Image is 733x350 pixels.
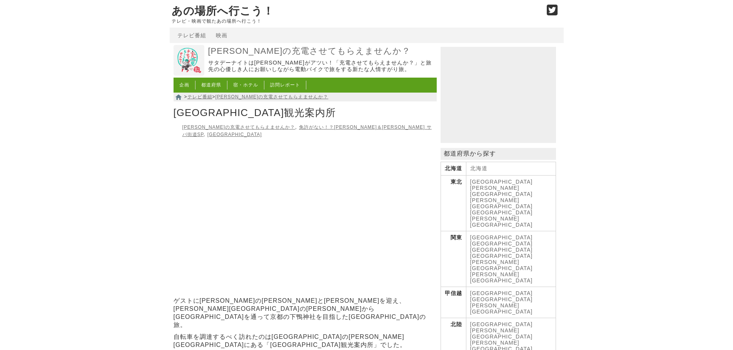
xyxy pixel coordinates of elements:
[174,297,437,329] p: ゲストに[PERSON_NAME]の[PERSON_NAME]と[PERSON_NAME]を迎え、[PERSON_NAME][GEOGRAPHIC_DATA]の[PERSON_NAME]から[G...
[470,290,533,296] a: [GEOGRAPHIC_DATA]
[174,105,437,121] h1: [GEOGRAPHIC_DATA]観光案内所
[174,93,437,101] nav: > >
[208,46,435,57] a: [PERSON_NAME]の充電させてもらえませんか？
[441,231,466,287] th: 関東
[172,5,274,17] a: あの場所へ行こう！
[441,162,466,176] th: 北海道
[441,47,556,143] iframe: Advertisement
[182,124,432,137] li: ,
[177,32,206,38] a: テレビ番組
[470,302,533,315] a: [PERSON_NAME][GEOGRAPHIC_DATA]
[470,271,519,277] a: [PERSON_NAME]
[187,94,212,100] a: テレビ番組
[174,70,204,77] a: 出川哲朗の充電させてもらえませんか？
[470,327,533,340] a: [PERSON_NAME][GEOGRAPHIC_DATA]
[470,216,533,228] a: [PERSON_NAME][GEOGRAPHIC_DATA]
[174,333,437,349] section: 自転車を調達するべく訪れたのは[GEOGRAPHIC_DATA]の[PERSON_NAME][GEOGRAPHIC_DATA]にある「[GEOGRAPHIC_DATA]観光案内所」でした。
[470,234,533,241] a: [GEOGRAPHIC_DATA]
[470,259,533,271] a: [PERSON_NAME][GEOGRAPHIC_DATA]
[216,32,227,38] a: 映画
[470,197,533,209] a: [PERSON_NAME][GEOGRAPHIC_DATA]
[215,94,329,100] a: [PERSON_NAME]の充電させてもらえませんか？
[470,209,533,216] a: [GEOGRAPHIC_DATA]
[201,82,221,88] a: 都道府県
[172,18,539,24] p: テレビ・映画で観たあの場所へ行こう！
[179,82,189,88] a: 企画
[470,185,533,197] a: [PERSON_NAME][GEOGRAPHIC_DATA]
[270,82,300,88] a: 訪問レポート
[470,296,533,302] a: [GEOGRAPHIC_DATA]
[470,179,533,185] a: [GEOGRAPHIC_DATA]
[547,9,558,16] a: Twitter (@go_thesights)
[441,287,466,318] th: 甲信越
[441,176,466,231] th: 東北
[208,60,435,73] p: サタデーナイトは[PERSON_NAME]がアツい！「充電させてもらえませんか？」と旅先の心優しき人にお願いしながら電動バイクで旅をする新たな人情すがり旅。
[470,321,533,327] a: [GEOGRAPHIC_DATA]
[470,165,488,171] a: 北海道
[174,45,204,76] img: 出川哲朗の充電させてもらえませんか？
[470,241,533,247] a: [GEOGRAPHIC_DATA]
[441,148,556,160] p: 都道府県から探す
[207,132,262,137] a: [GEOGRAPHIC_DATA]
[470,253,533,259] a: [GEOGRAPHIC_DATA]
[470,277,533,284] a: [GEOGRAPHIC_DATA]
[182,124,296,130] a: [PERSON_NAME]の充電させてもらえませんか？
[470,247,533,253] a: [GEOGRAPHIC_DATA]
[233,82,258,88] a: 宿・ホテル
[182,124,297,130] li: ,
[182,124,432,137] a: 免許がない！？[PERSON_NAME]＆[PERSON_NAME] サバ街道SP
